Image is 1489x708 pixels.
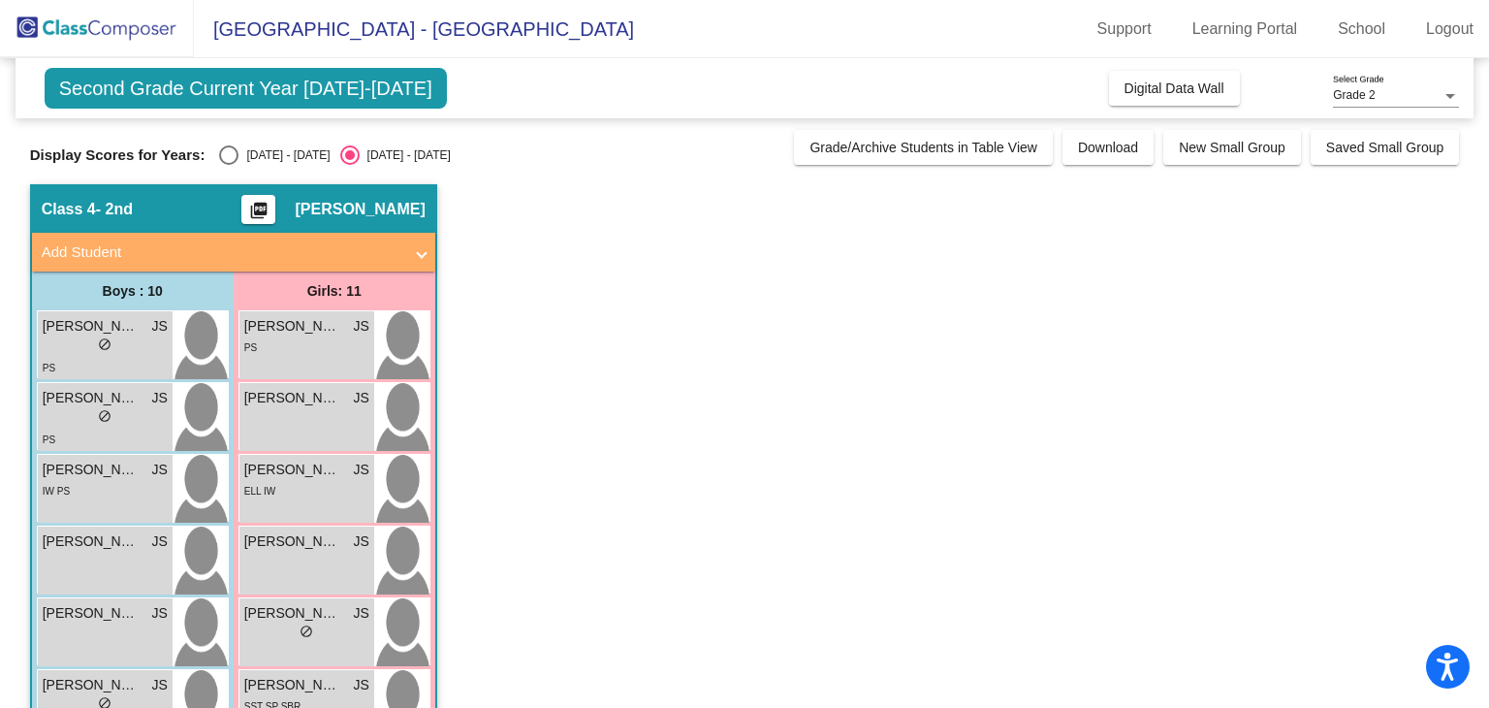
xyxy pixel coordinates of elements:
mat-expansion-panel-header: Add Student [32,233,435,272]
span: JS [353,460,368,480]
span: [PERSON_NAME] [43,388,140,408]
a: Support [1082,14,1167,45]
div: Girls: 11 [234,272,435,310]
span: [PERSON_NAME] [43,316,140,337]
span: JS [353,675,368,695]
span: ELL IW [244,486,275,497]
span: [PERSON_NAME] [244,675,341,695]
span: Grade 2 [1333,88,1375,102]
span: Class 4 [42,200,96,219]
span: JS [151,531,167,552]
button: Grade/Archive Students in Table View [794,130,1053,165]
mat-panel-title: Add Student [42,241,402,264]
button: Print Students Details [241,195,275,224]
span: Second Grade Current Year [DATE]-[DATE] [45,68,447,109]
span: Display Scores for Years: [30,146,206,164]
a: Learning Portal [1177,14,1314,45]
span: JS [151,460,167,480]
span: [PERSON_NAME] [43,603,140,624]
span: JS [353,531,368,552]
span: JS [151,675,167,695]
span: JS [353,388,368,408]
div: Boys : 10 [32,272,234,310]
mat-icon: picture_as_pdf [247,201,270,228]
span: Download [1078,140,1138,155]
span: - 2nd [96,200,133,219]
span: [PERSON_NAME] [43,675,140,695]
button: Saved Small Group [1311,130,1459,165]
span: IW PS [43,486,70,497]
span: JS [353,603,368,624]
span: Digital Data Wall [1125,80,1224,96]
span: Saved Small Group [1326,140,1443,155]
span: JS [151,388,167,408]
span: [PERSON_NAME] [244,316,341,337]
span: JS [151,603,167,624]
span: JS [353,316,368,337]
span: do_not_disturb_alt [98,338,111,351]
button: New Small Group [1163,130,1301,165]
span: [PERSON_NAME] [295,200,425,219]
span: [PERSON_NAME] [244,460,341,480]
button: Download [1062,130,1154,165]
span: PS [43,434,55,445]
span: do_not_disturb_alt [98,409,111,423]
a: School [1322,14,1401,45]
span: [PERSON_NAME] [43,460,140,480]
div: [DATE] - [DATE] [238,146,330,164]
mat-radio-group: Select an option [219,145,450,165]
span: PS [43,363,55,373]
span: JS [151,316,167,337]
span: [PERSON_NAME] [244,603,341,624]
span: New Small Group [1179,140,1285,155]
span: Grade/Archive Students in Table View [809,140,1037,155]
a: Logout [1410,14,1489,45]
span: [PERSON_NAME] [43,531,140,552]
span: do_not_disturb_alt [300,625,313,638]
span: PS [244,342,257,353]
div: [DATE] - [DATE] [360,146,451,164]
button: Digital Data Wall [1109,71,1240,106]
span: [PERSON_NAME] [244,388,341,408]
span: [GEOGRAPHIC_DATA] - [GEOGRAPHIC_DATA] [194,14,634,45]
span: [PERSON_NAME] [244,531,341,552]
